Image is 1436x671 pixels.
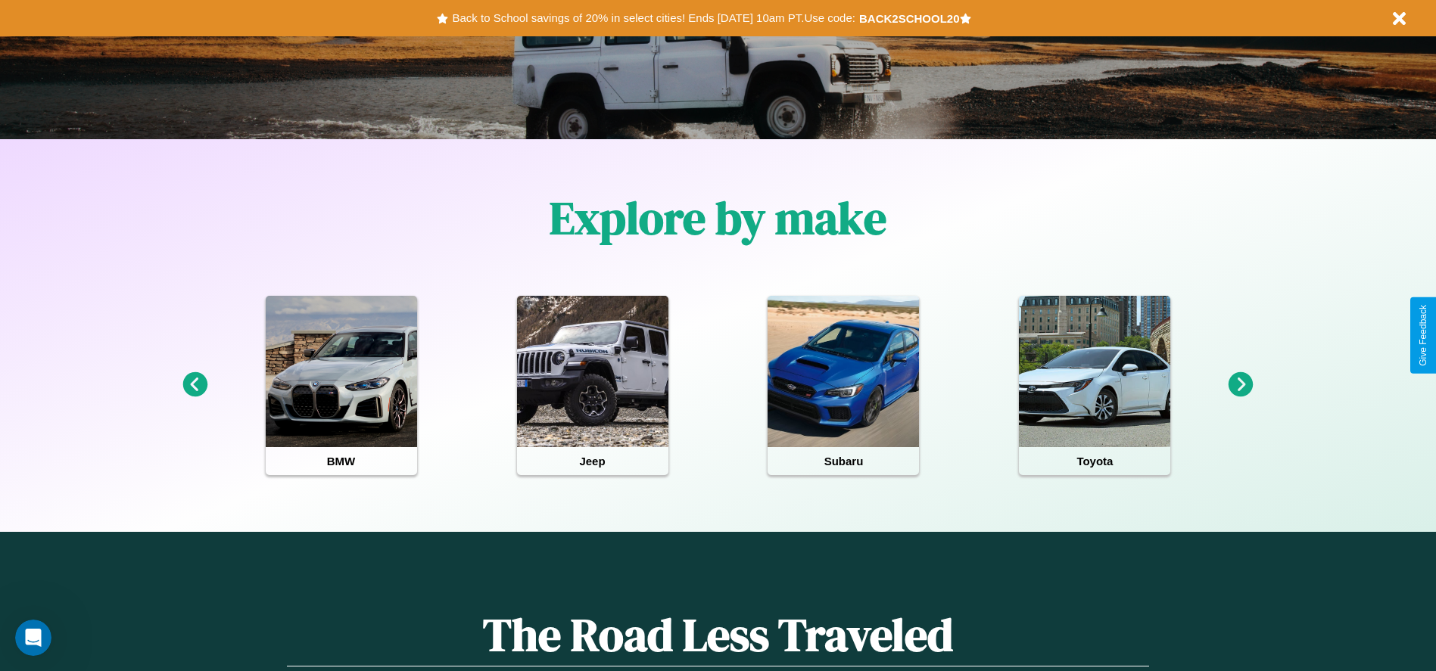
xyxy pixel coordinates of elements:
[15,620,51,656] iframe: Intercom live chat
[1418,305,1428,366] div: Give Feedback
[1019,447,1170,475] h4: Toyota
[550,187,886,249] h1: Explore by make
[859,12,960,25] b: BACK2SCHOOL20
[768,447,919,475] h4: Subaru
[287,604,1148,666] h1: The Road Less Traveled
[517,447,668,475] h4: Jeep
[448,8,858,29] button: Back to School savings of 20% in select cities! Ends [DATE] 10am PT.Use code:
[266,447,417,475] h4: BMW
